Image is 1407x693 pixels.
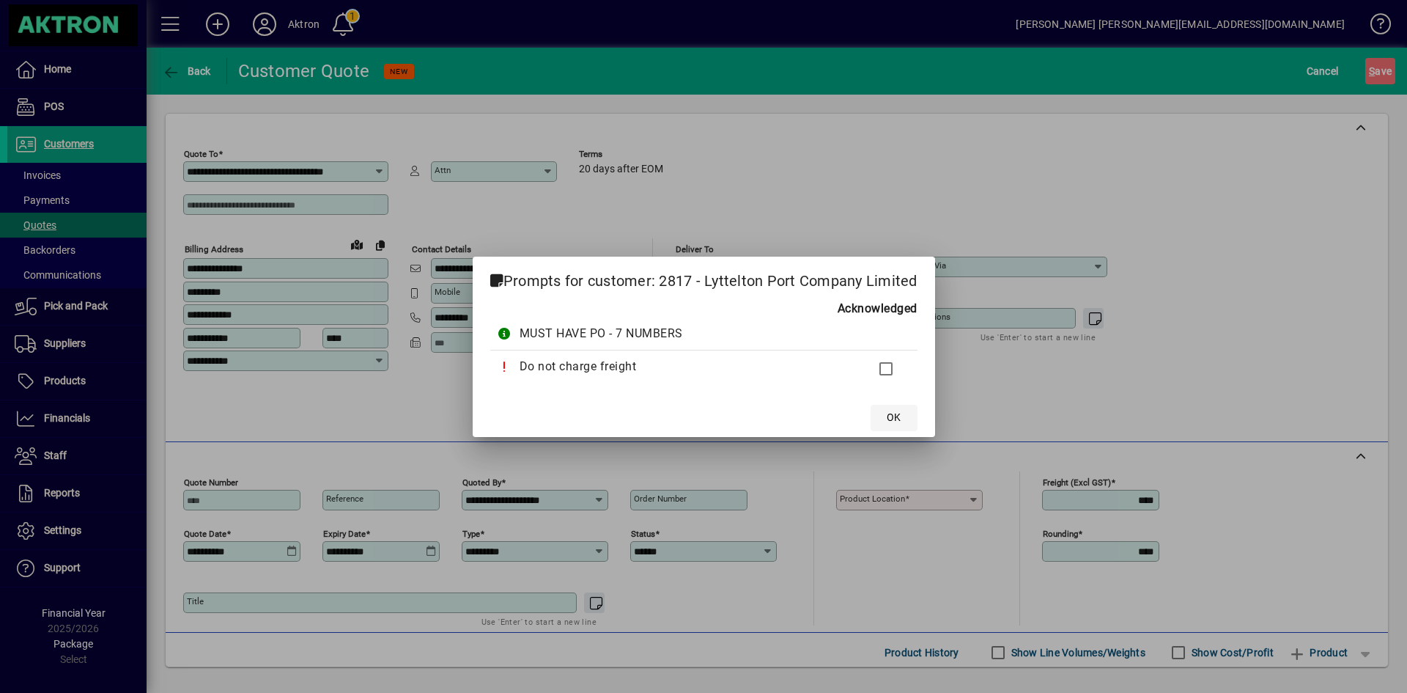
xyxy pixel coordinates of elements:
[520,358,854,375] div: Do not charge freight
[520,325,854,342] div: MUST HAVE PO - 7 NUMBERS
[473,257,935,299] h2: Prompts for customer: 2817 - Lyttelton Port Company Limited
[887,410,901,425] span: OK
[838,300,917,318] b: Acknowledged
[871,405,917,431] button: OK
